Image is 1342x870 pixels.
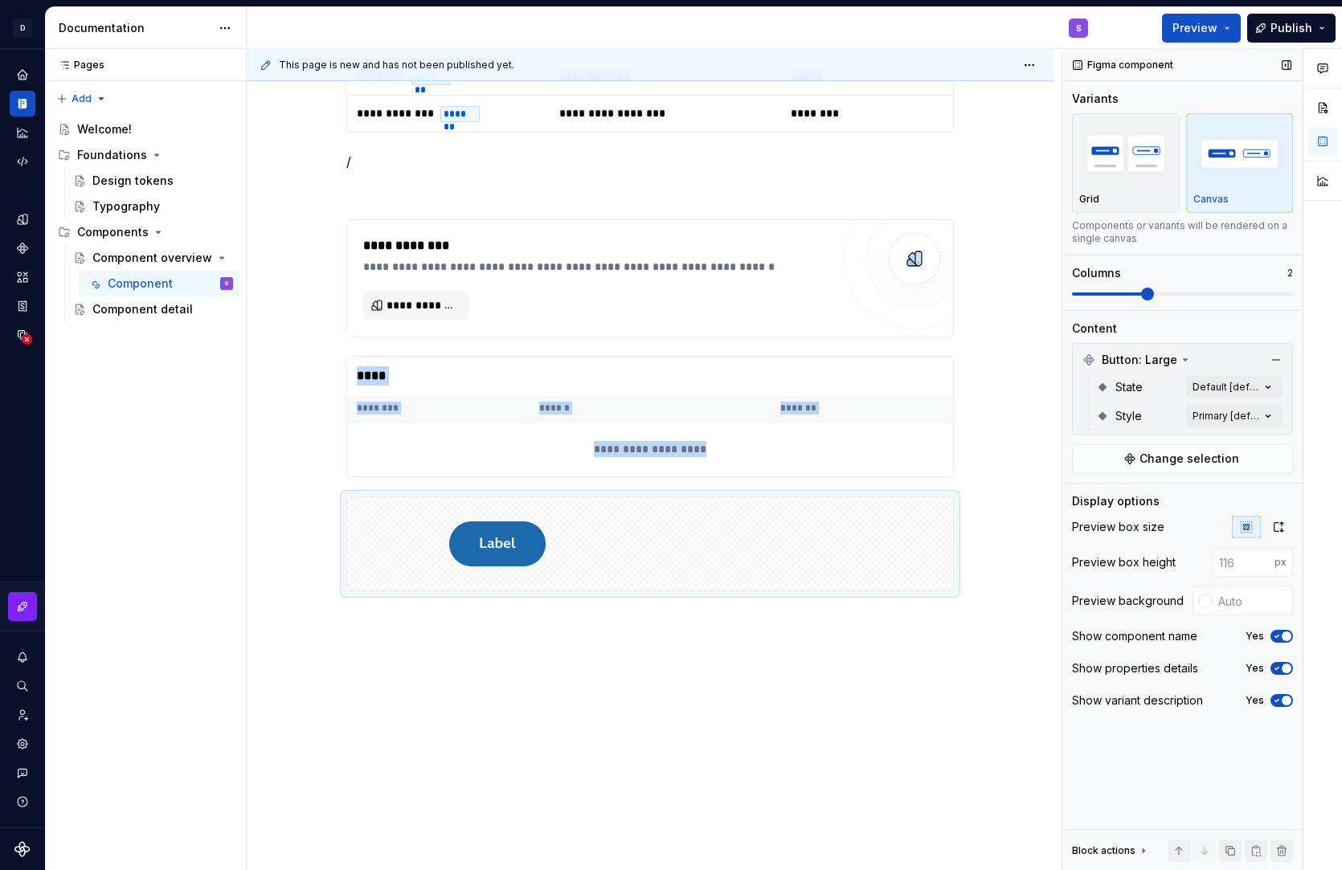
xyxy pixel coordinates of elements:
[10,120,35,145] a: Analytics
[1246,630,1264,643] label: Yes
[1072,265,1121,281] div: Columns
[51,219,239,245] div: Components
[92,173,174,189] div: Design tokens
[1274,556,1287,569] p: px
[82,271,239,296] a: ComponentS
[1076,347,1289,373] div: Button: Large
[72,92,92,105] span: Add
[1193,193,1229,206] p: Canvas
[1193,381,1260,394] div: Default [default]
[1072,692,1203,709] div: Show variant description
[1193,410,1260,423] div: Primary [default]
[77,121,132,137] div: Welcome!
[346,152,954,171] p: /
[77,224,149,240] div: Components
[1079,124,1172,182] img: placeholder
[10,760,35,786] button: Contact support
[1115,408,1142,424] span: Style
[1139,451,1239,467] span: Change selection
[59,20,211,36] div: Documentation
[1072,493,1160,509] div: Display options
[1186,113,1294,213] button: placeholderCanvas
[10,322,35,348] a: Data sources
[10,149,35,174] a: Code automation
[1172,20,1217,36] span: Preview
[51,116,239,322] div: Page tree
[10,702,35,728] a: Invite team
[14,841,31,857] svg: Supernova Logo
[3,10,42,45] button: D
[1072,554,1176,570] div: Preview box height
[92,250,212,266] div: Component overview
[1072,628,1197,644] div: Show component name
[1072,219,1293,245] div: Components or variants will be rendered on a single canvas
[10,673,35,699] button: Search ⌘K
[1072,839,1150,862] div: Block actions
[77,147,147,163] div: Foundations
[1115,379,1143,395] span: State
[92,198,160,214] div: Typography
[10,731,35,757] a: Settings
[1072,321,1117,337] div: Content
[92,301,193,317] div: Component detail
[108,276,173,292] div: Component
[1079,193,1099,206] p: Grid
[224,276,229,292] div: S
[1213,548,1274,577] input: 116
[51,142,239,168] div: Foundations
[279,59,514,71] span: This page is new and has not been published yet.
[1072,113,1180,213] button: placeholderGrid
[51,59,104,71] div: Pages
[1193,124,1287,182] img: placeholder
[1186,405,1283,427] button: Primary [default]
[1270,20,1312,36] span: Publish
[13,18,32,38] div: D
[1072,844,1135,857] div: Block actions
[1212,586,1293,615] input: Auto
[67,296,239,322] a: Component detail
[1247,14,1336,43] button: Publish
[1072,593,1184,609] div: Preview background
[1072,91,1119,107] div: Variants
[1186,376,1283,398] button: Default [default]
[10,293,35,319] a: Storybook stories
[10,264,35,290] a: Assets
[1287,267,1293,280] p: 2
[1072,519,1164,535] div: Preview box size
[10,235,35,261] a: Components
[67,168,239,194] a: Design tokens
[10,644,35,670] button: Notifications
[10,206,35,232] a: Design tokens
[1072,660,1198,676] div: Show properties details
[10,62,35,88] a: Home
[10,91,35,116] a: Documentation
[1162,14,1241,43] button: Preview
[51,116,239,142] a: Welcome!
[1076,22,1082,35] div: S
[1246,662,1264,675] label: Yes
[1246,694,1264,707] label: Yes
[51,88,112,110] button: Add
[67,245,239,271] a: Component overview
[67,194,239,219] a: Typography
[1102,352,1177,368] span: Button: Large
[1072,444,1293,473] button: Change selection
